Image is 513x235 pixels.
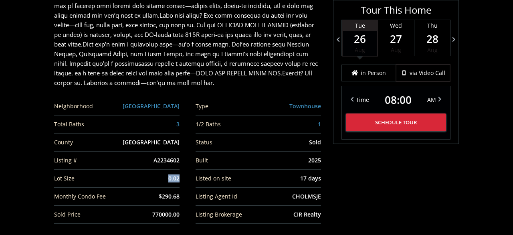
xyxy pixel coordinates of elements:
div: Type [196,103,262,109]
div: Listing # [54,158,121,163]
span: 08 : 00 [385,94,412,105]
div: Listing Agent Id [196,194,262,199]
span: Aug [427,46,438,54]
div: Monthly Condo Fee [54,194,121,199]
a: [GEOGRAPHIC_DATA] [123,102,180,110]
span: A2234602 [153,156,180,164]
div: Listing Brokerage [196,212,262,217]
div: Tue [343,20,377,31]
span: in Person [361,69,386,77]
span: Aug [355,46,365,54]
div: Status [196,140,262,145]
span: 28 [414,33,450,45]
div: Listed on site [196,176,262,181]
span: 2025 [308,156,321,164]
span: Aug [391,46,401,54]
span: $290.68 [159,192,180,200]
div: County [54,140,121,145]
button: Schedule Tour [346,113,446,131]
div: Thu [414,20,450,31]
a: 3 [176,120,180,128]
span: CHOLMSJE [292,192,321,200]
a: 1 [318,120,321,128]
span: CIR Realty [293,211,321,218]
h3: Tour This Home [341,4,450,20]
div: Wed [378,20,414,31]
span: 0.02 [168,174,180,182]
span: [GEOGRAPHIC_DATA] [123,138,180,146]
div: Built [196,158,262,163]
span: 17 days [300,174,321,182]
div: Total Baths [54,122,121,127]
div: 1/2 Baths [196,122,262,127]
span: 26 [343,33,377,45]
div: Sold Price [54,212,121,217]
div: Lot Size [54,176,121,181]
span: 770000.00 [152,211,180,218]
span: via Video Call [410,69,445,77]
div: Time AM [356,94,436,105]
span: Sold [309,138,321,146]
div: Neighborhood [54,103,121,109]
span: 27 [378,33,414,45]
a: Townhouse [289,102,321,110]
